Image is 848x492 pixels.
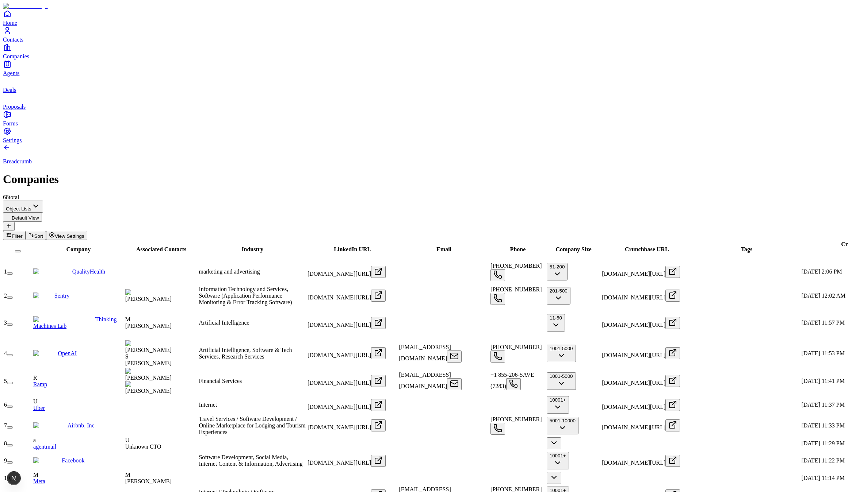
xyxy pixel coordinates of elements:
[199,454,302,467] span: Software Development, Social Media, Internet Content & Information, Advertising
[199,416,305,435] span: Travel Services / Software Development / Online Marketplace for Lodging and Tourism Experiences
[3,231,26,240] button: Filter
[399,344,451,361] span: [EMAIL_ADDRESS][DOMAIN_NAME]
[4,319,7,326] span: 3
[33,350,58,357] img: OpenAI
[3,104,26,110] span: Proposals
[3,26,845,43] a: Contacts
[3,87,16,93] span: Deals
[33,316,116,329] a: Thinking Machines Lab
[3,70,19,76] span: Agents
[33,422,68,429] img: Airbnb, Inc.
[801,440,845,446] span: [DATE] 11:29 PM
[4,422,7,429] span: 7
[371,290,386,302] button: Open
[308,352,371,358] span: [DOMAIN_NAME][URL]
[33,472,124,478] div: M
[3,127,845,143] a: Settings
[665,419,680,431] button: Open
[371,317,386,329] button: Open
[334,246,371,252] span: LinkedIn URL
[125,478,172,484] span: [PERSON_NAME]
[801,268,842,275] span: [DATE] 2:06 PM
[490,423,505,435] button: Open
[125,375,172,381] span: [PERSON_NAME]
[447,378,462,390] button: Open
[33,316,95,323] img: Thinking Machines Lab
[125,437,198,443] div: U
[125,368,161,375] img: Eric Glyman
[3,110,845,127] a: Forms
[665,455,680,467] button: Open
[26,231,46,240] button: Sort
[490,293,505,305] button: Open
[801,350,845,356] span: [DATE] 11:53 PM
[371,375,386,387] button: Open
[199,378,242,384] span: Financial Services
[371,419,386,431] button: Open
[801,422,845,429] span: [DATE] 11:33 PM
[125,347,172,353] span: [PERSON_NAME]
[12,233,23,239] span: Filter
[602,460,665,466] span: [DOMAIN_NAME][URL]
[125,388,172,394] span: [PERSON_NAME]
[125,437,198,450] div: UUnknown CTO
[801,457,845,464] span: [DATE] 11:22 PM
[3,20,17,26] span: Home
[125,289,198,302] div: David Cramer[PERSON_NAME]
[490,350,505,363] button: Open
[3,173,845,186] h1: Companies
[125,381,163,388] img: Karim Atiyeh
[4,475,10,481] span: 10
[241,246,263,252] span: Industry
[199,286,292,305] span: Information Technology and Services, Software (Application Performance Monitoring & Error Trackin...
[801,293,845,299] span: [DATE] 12:02 AM
[490,344,542,350] span: [PHONE_NUMBER]
[308,322,371,328] span: [DOMAIN_NAME][URL]
[199,268,260,275] span: marketing and advertising
[801,475,845,481] span: [DATE] 11:14 PM
[136,246,186,252] span: Associated Contacts
[33,478,45,484] a: Meta
[3,93,845,110] a: proposals
[4,350,7,356] span: 4
[399,372,451,389] span: [EMAIL_ADDRESS][DOMAIN_NAME]
[58,350,77,356] a: OpenAI
[490,286,542,293] span: [PHONE_NUMBER]
[34,233,43,239] span: Sort
[199,402,217,408] span: Internet
[436,246,451,252] span: Email
[308,460,371,466] span: [DOMAIN_NAME][URL]
[801,378,845,384] span: [DATE] 11:41 PM
[4,440,7,446] span: 8
[625,246,669,252] span: Crunchbase URL
[125,296,172,302] span: [PERSON_NAME]
[33,398,124,405] div: U
[308,380,371,386] span: [DOMAIN_NAME][URL]
[125,360,172,366] span: [PERSON_NAME]
[308,404,371,410] span: [DOMAIN_NAME][URL]
[4,378,7,384] span: 5
[665,375,680,387] button: Open
[4,268,7,275] span: 1
[33,443,56,450] a: agentmail
[490,263,542,269] span: [PHONE_NUMBER]
[308,294,371,301] span: [DOMAIN_NAME][URL]
[510,246,526,252] span: Phone
[54,293,70,299] a: Sentry
[308,271,371,277] span: [DOMAIN_NAME][URL]
[72,268,106,275] a: QualityHealth
[199,347,292,360] span: Artificial Intelligence, Software & Tech Services, Research Services
[125,340,169,347] img: Greg Brockman
[125,316,198,323] div: M
[801,319,845,326] span: [DATE] 11:57 PM
[3,77,845,93] a: deals
[3,9,845,26] a: Home
[3,213,42,222] button: Default View
[125,289,164,296] img: David Cramer
[62,457,84,464] a: Facebook
[490,269,505,281] button: Open
[3,3,48,9] img: Item Brain Logo
[490,416,542,422] span: [PHONE_NUMBER]
[33,375,124,381] div: R
[66,246,91,252] span: Company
